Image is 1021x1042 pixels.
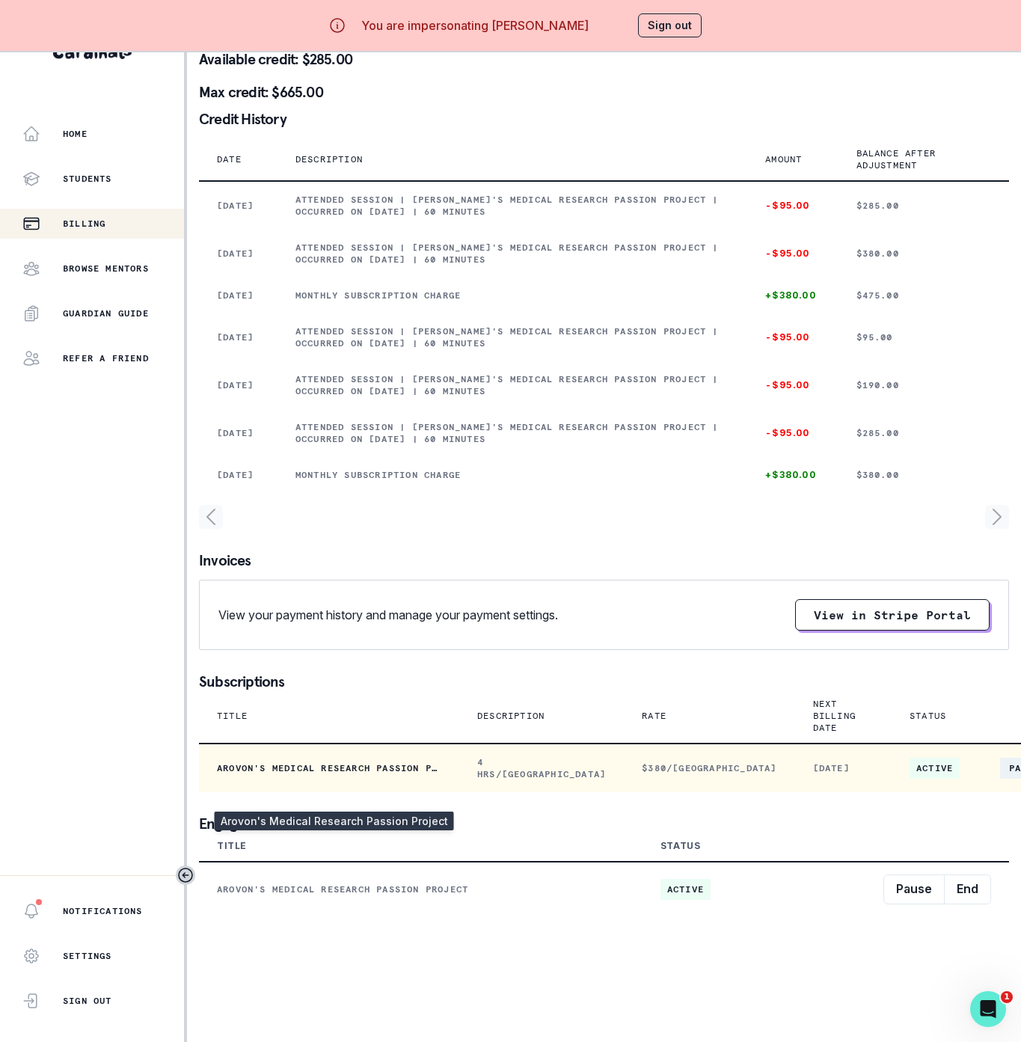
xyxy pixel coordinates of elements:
[199,553,1009,568] p: Invoices
[217,289,260,301] p: [DATE]
[217,427,260,439] p: [DATE]
[765,200,820,212] p: -$95.00
[856,289,992,301] p: $475.00
[63,905,143,917] p: Notifications
[856,331,992,343] p: $95.00
[856,379,992,391] p: $190.00
[63,173,112,185] p: Students
[970,991,1006,1027] iframe: Intercom live chat
[813,762,874,774] p: [DATE]
[63,995,112,1007] p: Sign Out
[217,762,441,774] p: Arovon's Medical Research Passion Project
[765,331,820,343] p: -$95.00
[217,379,260,391] p: [DATE]
[199,85,1009,99] p: Max credit: $665.00
[217,200,260,212] p: [DATE]
[295,421,729,445] p: Attended session | [PERSON_NAME]'s Medical Research Passion Project | Occurred on [DATE] | 60 min...
[199,111,1009,126] p: Credit History
[765,248,820,260] p: -$95.00
[63,950,112,962] p: Settings
[477,710,545,722] p: Description
[217,883,625,895] p: Arovon's Medical Research Passion Project
[217,248,260,260] p: [DATE]
[217,469,260,481] p: [DATE]
[63,263,149,275] p: Browse Mentors
[856,147,974,171] p: Balance after adjustment
[217,153,242,165] p: Date
[856,469,992,481] p: $380.00
[199,505,223,529] svg: page left
[217,840,247,852] div: Title
[985,505,1009,529] svg: page right
[63,128,88,140] p: Home
[813,698,856,734] p: Next Billing Date
[295,373,729,397] p: Attended session | [PERSON_NAME]'s Medical Research Passion Project | Occurred on [DATE] | 60 min...
[295,469,729,481] p: Monthly subscription charge
[910,710,946,722] p: Status
[477,756,606,780] p: 4 HRS/[GEOGRAPHIC_DATA]
[295,289,729,301] p: Monthly subscription charge
[199,52,1009,67] p: Available credit: $285.00
[856,427,992,439] p: $285.00
[176,865,195,885] button: Toggle sidebar
[856,248,992,260] p: $380.00
[295,325,729,349] p: Attended session | [PERSON_NAME]'s Medical Research Passion Project | Occurred on [DATE] | 60 min...
[642,710,666,722] p: Rate
[295,242,729,266] p: Attended session | [PERSON_NAME]'s Medical Research Passion Project | Occurred on [DATE] | 60 min...
[295,194,729,218] p: Attended session | [PERSON_NAME]'s Medical Research Passion Project | Occurred on [DATE] | 60 min...
[910,758,960,779] span: ACTIVE
[218,606,558,624] p: View your payment history and manage your payment settings.
[638,13,702,37] button: Sign out
[63,218,105,230] p: Billing
[765,289,820,301] p: +$380.00
[642,762,776,774] p: $380/[GEOGRAPHIC_DATA]
[765,427,820,439] p: -$95.00
[765,153,802,165] p: Amount
[217,710,248,722] p: Title
[63,352,149,364] p: Refer a friend
[1001,991,1013,1003] span: 1
[765,469,820,481] p: +$380.00
[795,599,990,631] button: View in Stripe Portal
[660,840,701,852] div: Status
[63,307,149,319] p: Guardian Guide
[217,331,260,343] p: [DATE]
[660,879,711,900] span: active
[295,153,363,165] p: Description
[765,379,820,391] p: -$95.00
[361,16,589,34] p: You are impersonating [PERSON_NAME]
[856,200,992,212] p: $285.00
[199,674,1009,689] p: Subscriptions
[883,874,945,904] button: Pause
[199,816,1009,831] p: Engagements
[944,874,991,904] button: End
